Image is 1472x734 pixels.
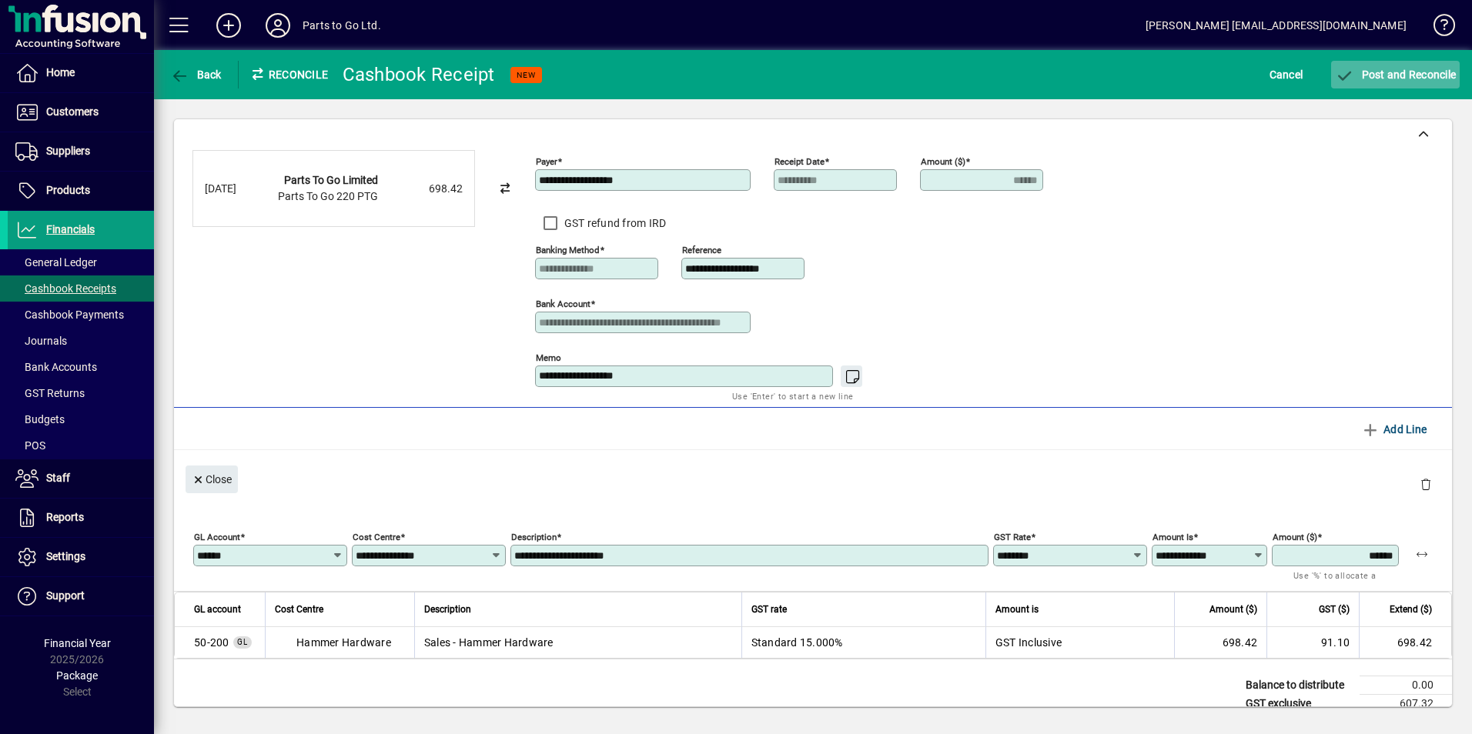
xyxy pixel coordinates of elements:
[1238,695,1360,713] td: GST exclusive
[1174,627,1266,658] td: 698.42
[8,54,154,92] a: Home
[8,380,154,406] a: GST Returns
[46,511,84,523] span: Reports
[275,601,323,618] span: Cost Centre
[1422,3,1453,53] a: Knowledge Base
[1146,13,1407,38] div: [PERSON_NAME] [EMAIL_ADDRESS][DOMAIN_NAME]
[424,601,471,618] span: Description
[682,245,721,255] mat-label: Reference
[343,62,495,87] div: Cashbook Receipt
[253,12,303,39] button: Profile
[56,669,98,682] span: Package
[15,309,124,321] span: Cashbook Payments
[15,439,45,452] span: POS
[170,68,222,81] span: Back
[15,282,116,295] span: Cashbook Receipts
[205,181,266,197] div: [DATE]
[46,184,90,196] span: Products
[1359,627,1451,658] td: 698.42
[1153,532,1193,542] mat-label: Amount is
[994,532,1031,542] mat-label: GST rate
[536,352,561,363] mat-label: Memo
[46,550,85,562] span: Settings
[1361,417,1427,442] span: Add Line
[192,467,232,492] span: Close
[166,61,226,88] button: Back
[15,361,97,373] span: Bank Accounts
[995,601,1039,618] span: Amount is
[239,62,331,87] div: Reconcile
[536,156,557,167] mat-label: Payer
[8,459,154,498] a: Staff
[15,256,97,269] span: General Ledger
[1266,627,1359,658] td: 91.10
[741,627,985,658] td: Standard 15.000%
[8,432,154,459] a: POS
[8,538,154,576] a: Settings
[985,627,1174,658] td: GST Inclusive
[1273,532,1317,542] mat-label: Amount ($)
[386,181,463,197] div: 698.42
[1270,62,1303,87] span: Cancel
[8,406,154,432] a: Budgets
[1266,61,1307,88] button: Cancel
[561,215,667,231] label: GST refund from IRD
[46,223,95,235] span: Financials
[1331,61,1460,88] button: Post and Reconcile
[1293,566,1387,599] mat-hint: Use '%' to allocate a percentage
[204,12,253,39] button: Add
[8,249,154,275] a: General Ledger
[1360,695,1452,713] td: 607.32
[1335,68,1456,81] span: Post and Reconcile
[8,93,154,132] a: Customers
[1238,676,1360,695] td: Balance to distribute
[46,105,99,118] span: Customers
[1355,415,1434,443] button: Add Line
[303,13,381,38] div: Parts to Go Ltd.
[182,472,242,485] app-page-header-button: Close
[8,499,154,537] a: Reports
[536,245,600,255] mat-label: Banking method
[536,299,590,309] mat-label: Bank Account
[8,328,154,354] a: Journals
[751,601,787,618] span: GST rate
[517,70,536,80] span: NEW
[296,635,391,650] span: Hammer Hardware
[8,354,154,380] a: Bank Accounts
[46,472,70,484] span: Staff
[194,635,229,650] span: Sales - Hammer Hardware
[1407,465,1444,502] button: Delete
[194,601,241,618] span: GL account
[1403,535,1440,572] button: Apply remaining balance
[15,387,85,399] span: GST Returns
[1360,676,1452,695] td: 0.00
[194,532,240,542] mat-label: GL Account
[511,532,557,542] mat-label: Description
[8,132,154,171] a: Suppliers
[921,156,965,167] mat-label: Amount ($)
[732,387,853,405] mat-hint: Use 'Enter' to start a new line
[8,172,154,210] a: Products
[278,190,378,202] span: Parts To Go 220 PTG
[1407,477,1444,491] app-page-header-button: Delete
[44,637,111,649] span: Financial Year
[1209,601,1257,618] span: Amount ($)
[8,577,154,616] a: Support
[8,302,154,328] a: Cashbook Payments
[237,638,248,646] span: GL
[1390,601,1432,618] span: Extend ($)
[186,465,238,493] button: Close
[15,413,65,425] span: Budgets
[154,61,239,88] app-page-header-button: Back
[1319,601,1350,618] span: GST ($)
[774,156,825,167] mat-label: Receipt Date
[353,532,400,542] mat-label: Cost Centre
[46,66,75,78] span: Home
[46,589,85,602] span: Support
[414,627,741,658] td: Sales - Hammer Hardware
[284,174,378,186] strong: Parts To Go Limited
[8,275,154,302] a: Cashbook Receipts
[15,335,67,347] span: Journals
[46,145,90,157] span: Suppliers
